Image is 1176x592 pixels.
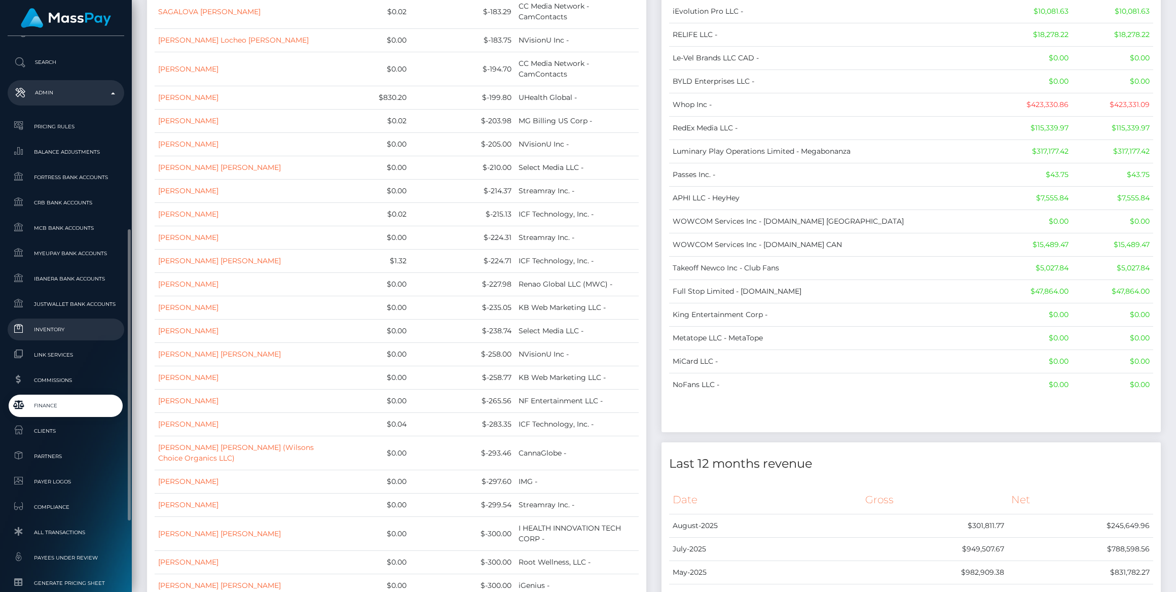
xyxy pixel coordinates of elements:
[12,450,120,462] span: Partners
[410,250,516,273] td: $-224.71
[994,93,1072,116] td: $423,330.86
[343,52,410,86] td: $0.00
[8,395,124,416] a: Finance
[669,303,994,326] td: King Entertainment Corp -
[410,413,516,436] td: $-283.35
[158,210,218,219] a: [PERSON_NAME]
[8,80,124,106] a: Admin
[669,561,862,584] td: May-2025
[862,486,1007,514] th: Gross
[410,133,516,156] td: $-205.00
[158,326,218,335] a: [PERSON_NAME]
[994,210,1072,233] td: $0.00
[343,296,410,320] td: $0.00
[410,156,516,180] td: $-210.00
[669,69,994,93] td: BYLD Enterprises LLC -
[1072,23,1153,46] td: $18,278.22
[1072,256,1153,280] td: $5,027.84
[410,494,516,517] td: $-299.54
[862,561,1007,584] td: $982,909.38
[158,7,261,16] a: SAGALOVA [PERSON_NAME]
[515,110,639,133] td: MG Billing US Corp -
[8,293,124,315] a: JustWallet Bank Accounts
[515,180,639,203] td: Streamray Inc. -
[1072,350,1153,373] td: $0.00
[12,121,120,132] span: Pricing Rules
[343,86,410,110] td: $830.20
[410,320,516,343] td: $-238.74
[669,46,994,69] td: Le-Vel Brands LLC CAD -
[8,192,124,214] a: CRB Bank Accounts
[12,501,120,513] span: Compliance
[158,280,218,289] a: [PERSON_NAME]
[515,320,639,343] td: Select Media LLC -
[1072,326,1153,350] td: $0.00
[515,494,639,517] td: Streamray Inc. -
[343,343,410,366] td: $0.00
[158,36,309,45] a: [PERSON_NAME] Locheo [PERSON_NAME]
[410,52,516,86] td: $-194.70
[343,366,410,390] td: $0.00
[515,436,639,470] td: CannaGlobe -
[8,521,124,543] a: All Transactions
[410,86,516,110] td: $-199.80
[343,226,410,250] td: $0.00
[158,558,218,567] a: [PERSON_NAME]
[8,268,124,290] a: Ibanera Bank Accounts
[515,551,639,574] td: Root Wellness, LLC -
[343,390,410,413] td: $0.00
[515,86,639,110] td: UHealth Global -
[410,180,516,203] td: $-214.37
[410,436,516,470] td: $-293.46
[343,320,410,343] td: $0.00
[158,163,281,172] a: [PERSON_NAME] [PERSON_NAME]
[994,326,1072,350] td: $0.00
[158,420,218,429] a: [PERSON_NAME]
[410,517,516,551] td: $-300.00
[515,273,639,296] td: Renao Global LLC (MWC) -
[1008,514,1153,537] td: $245,649.96
[410,296,516,320] td: $-235.05
[669,486,862,514] th: Date
[158,233,218,242] a: [PERSON_NAME]
[1072,233,1153,256] td: $15,489.47
[994,23,1072,46] td: $18,278.22
[8,141,124,163] a: Balance Adjustments
[994,140,1072,163] td: $317,177.42
[8,217,124,239] a: MCB Bank Accounts
[12,476,120,487] span: Payer Logos
[8,319,124,340] a: Inventory
[410,203,516,226] td: $-215.13
[1072,210,1153,233] td: $0.00
[515,133,639,156] td: NVisionU Inc -
[158,581,281,590] a: [PERSON_NAME] [PERSON_NAME]
[8,344,124,366] a: Link Services
[515,203,639,226] td: ICF Technology, Inc. -
[669,233,994,256] td: WOWCOM Services Inc - [DOMAIN_NAME] CAN
[515,366,639,390] td: KB Web Marketing LLC -
[158,64,218,74] a: [PERSON_NAME]
[343,551,410,574] td: $0.00
[669,93,994,116] td: Whop Inc -
[343,436,410,470] td: $0.00
[1072,163,1153,186] td: $43.75
[669,280,994,303] td: Full Stop Limited - [DOMAIN_NAME]
[12,374,120,386] span: Commissions
[994,186,1072,210] td: $7,555.84
[343,470,410,494] td: $0.00
[12,425,120,437] span: Clients
[669,326,994,350] td: Metatope LLC - MetaTope
[12,222,120,234] span: MCB Bank Accounts
[994,163,1072,186] td: $43.75
[862,514,1007,537] td: $301,811.77
[343,180,410,203] td: $0.00
[410,29,516,52] td: $-183.75
[669,256,994,280] td: Takeoff Newco Inc - Club Fans
[1072,140,1153,163] td: $317,177.42
[12,248,120,259] span: MyEUPay Bank Accounts
[669,350,994,373] td: MiCard LLC -
[515,226,639,250] td: Streamray Inc. -
[343,273,410,296] td: $0.00
[994,350,1072,373] td: $0.00
[158,477,218,486] a: [PERSON_NAME]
